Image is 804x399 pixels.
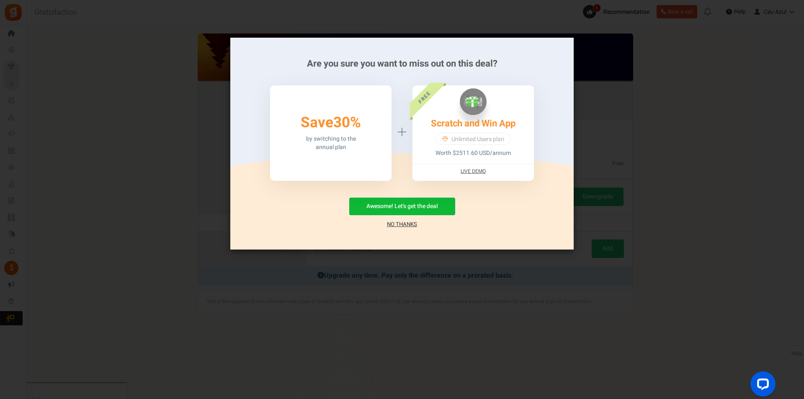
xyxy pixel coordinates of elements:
img: tab_domain_overview_orange.svg [35,49,41,55]
img: Scratch and Win [460,88,487,115]
span: Unlimited Users plan [451,135,504,144]
h2: Are you sure you want to miss out on this deal? [243,59,561,69]
span: 30% [333,112,361,134]
div: Domínio: [DOMAIN_NAME] [22,22,94,28]
div: v 4.0.25 [23,13,41,20]
button: Awesome! Let's get the deal [349,198,455,215]
div: Domínio [44,49,64,55]
div: Palavras-chave [98,49,134,55]
a: Live Demo [461,168,486,175]
h3: Save [301,115,361,131]
p: by switching to the annual plan [306,135,356,152]
img: website_grey.svg [13,22,20,28]
a: No Thanks [387,220,417,229]
a: Scratch and Win App [431,117,515,130]
img: tab_keywords_by_traffic_grey.svg [88,49,95,55]
div: FREE [398,70,451,123]
p: Worth $2511.60 USD/annum [435,149,511,157]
